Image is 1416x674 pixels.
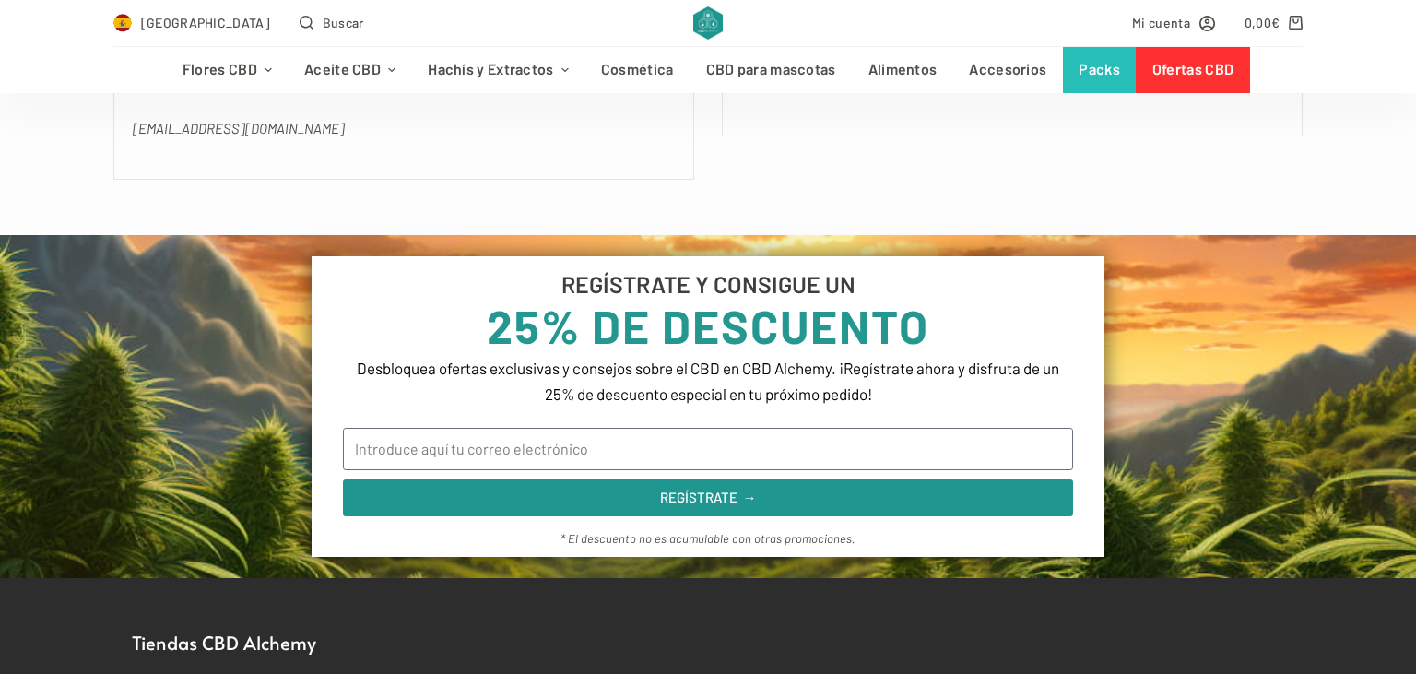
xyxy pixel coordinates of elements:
[343,355,1072,407] p: Desbloquea ofertas exclusivas y consejos sobre el CBD en CBD Alchemy. ¡Regístrate ahora y disfrut...
[1132,12,1190,33] span: Mi cuenta
[300,12,364,33] button: Abrir formulario de búsqueda
[1136,47,1249,93] a: Ofertas CBD
[690,47,852,93] a: CBD para mascotas
[693,6,722,40] img: CBD Alchemy
[166,47,288,93] a: Flores CBD
[1245,12,1303,33] a: Carro de compra
[1063,47,1137,93] a: Packs
[133,117,675,140] p: [EMAIL_ADDRESS][DOMAIN_NAME]
[953,47,1063,93] a: Accesorios
[584,47,690,93] a: Cosmética
[113,12,270,33] a: Select Country
[113,633,1303,652] h2: Tiendas CBD Alchemy
[1271,15,1280,30] span: €
[323,12,364,33] span: Buscar
[560,531,855,546] em: * El descuento no es acumulable con otras promociones.
[660,491,757,504] span: REGÍSTRATE →
[166,47,1249,93] nav: Menú de cabecera
[852,47,953,93] a: Alimentos
[1132,12,1215,33] a: Mi cuenta
[343,428,1072,470] input: Introduce aquí tu correo electrónico
[343,302,1072,349] h3: 25% DE DESCUENTO
[141,12,270,33] span: [GEOGRAPHIC_DATA]
[113,14,132,32] img: ES Flag
[1245,15,1280,30] bdi: 0,00
[412,47,585,93] a: Hachís y Extractos
[343,273,1072,296] h6: REGÍSTRATE Y CONSIGUE UN
[343,479,1072,516] button: REGÍSTRATE →
[289,47,412,93] a: Aceite CBD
